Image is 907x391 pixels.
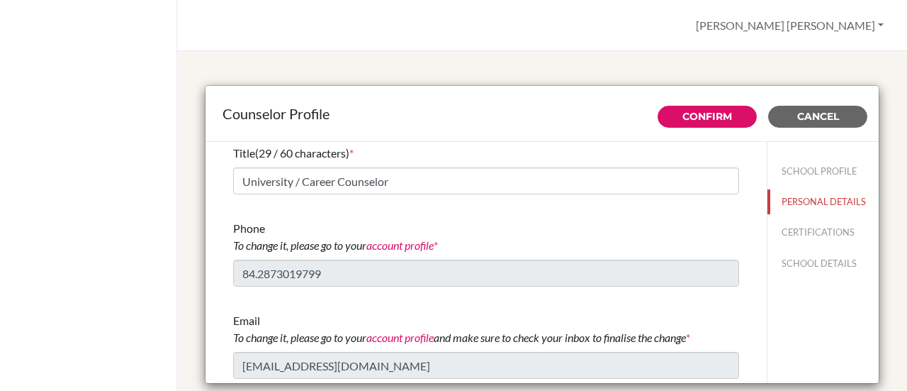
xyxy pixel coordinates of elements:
[366,238,434,252] a: account profile
[222,103,862,124] div: Counselor Profile
[233,221,434,252] span: Phone
[767,220,879,245] button: CERTIFICATIONS
[366,331,434,344] a: account profile
[255,146,349,160] span: (29 / 60 characters)
[233,146,255,160] span: Title
[233,314,686,344] span: Email
[767,189,879,214] button: PERSONAL DETAILS
[233,331,686,344] i: To change it, please go to your and make sure to check your inbox to finalise the change
[767,251,879,276] button: SCHOOL DETAILS
[689,12,890,39] button: [PERSON_NAME] [PERSON_NAME]
[233,238,434,252] i: To change it, please go to your
[767,159,879,184] button: SCHOOL PROFILE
